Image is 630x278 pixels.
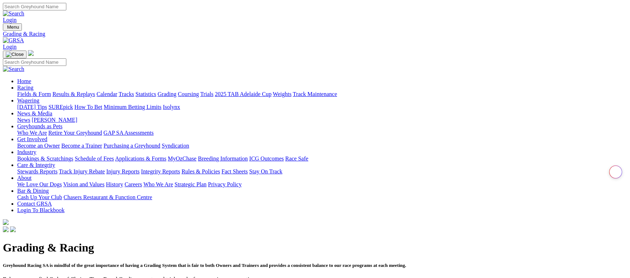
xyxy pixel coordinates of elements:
[17,91,627,97] div: Racing
[63,181,104,187] a: Vision and Values
[3,51,27,58] button: Toggle navigation
[17,155,73,162] a: Bookings & Scratchings
[249,168,282,174] a: Stay On Track
[3,44,16,50] a: Login
[200,91,213,97] a: Trials
[17,194,62,200] a: Cash Up Your Club
[17,123,62,129] a: Greyhounds as Pets
[158,91,176,97] a: Grading
[198,155,248,162] a: Breeding Information
[3,66,24,72] img: Search
[75,104,103,110] a: How To Bet
[17,104,627,110] div: Wagering
[3,23,22,31] button: Toggle navigation
[3,263,627,268] h5: Greyhound Racing SA is mindful of the great importance of having a Grading System that is fair to...
[52,91,95,97] a: Results & Replays
[59,168,105,174] a: Track Injury Rebate
[104,104,161,110] a: Minimum Betting Limits
[293,91,337,97] a: Track Maintenance
[28,50,34,56] img: logo-grsa-white.png
[273,91,292,97] a: Weights
[17,181,627,188] div: About
[17,117,30,123] a: News
[168,155,196,162] a: MyOzChase
[178,91,199,97] a: Coursing
[106,181,123,187] a: History
[104,143,160,149] a: Purchasing a Greyhound
[17,143,60,149] a: Become an Owner
[3,58,66,66] input: Search
[63,194,152,200] a: Chasers Restaurant & Function Centre
[17,91,51,97] a: Fields & Form
[175,181,207,187] a: Strategic Plan
[3,37,24,44] img: GRSA
[48,130,102,136] a: Retire Your Greyhound
[181,168,220,174] a: Rules & Policies
[208,181,242,187] a: Privacy Policy
[285,155,308,162] a: Race Safe
[3,3,66,10] input: Search
[249,155,284,162] a: ICG Outcomes
[32,117,77,123] a: [PERSON_NAME]
[3,31,627,37] a: Grading & Racing
[17,168,57,174] a: Stewards Reports
[17,181,62,187] a: We Love Our Dogs
[141,168,180,174] a: Integrity Reports
[48,104,73,110] a: SUREpick
[7,24,19,30] span: Menu
[6,52,24,57] img: Close
[3,17,16,23] a: Login
[3,241,627,254] h1: Grading & Racing
[61,143,102,149] a: Become a Trainer
[3,226,9,232] img: facebook.svg
[104,130,154,136] a: GAP SA Assessments
[3,10,24,17] img: Search
[136,91,156,97] a: Statistics
[17,97,39,104] a: Wagering
[17,168,627,175] div: Care & Integrity
[17,130,627,136] div: Greyhounds as Pets
[10,226,16,232] img: twitter.svg
[17,136,47,142] a: Get Involved
[75,155,114,162] a: Schedule of Fees
[17,104,47,110] a: [DATE] Tips
[17,201,52,207] a: Contact GRSA
[222,168,248,174] a: Fact Sheets
[17,143,627,149] div: Get Involved
[17,175,32,181] a: About
[17,85,33,91] a: Racing
[17,188,49,194] a: Bar & Dining
[17,117,627,123] div: News & Media
[17,149,36,155] a: Industry
[124,181,142,187] a: Careers
[115,155,166,162] a: Applications & Forms
[215,91,271,97] a: 2025 TAB Adelaide Cup
[3,219,9,225] img: logo-grsa-white.png
[163,104,180,110] a: Isolynx
[143,181,173,187] a: Who We Are
[106,168,139,174] a: Injury Reports
[17,78,31,84] a: Home
[17,207,65,213] a: Login To Blackbook
[162,143,189,149] a: Syndication
[17,162,55,168] a: Care & Integrity
[119,91,134,97] a: Tracks
[17,110,52,116] a: News & Media
[17,194,627,201] div: Bar & Dining
[17,130,47,136] a: Who We Are
[17,155,627,162] div: Industry
[96,91,117,97] a: Calendar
